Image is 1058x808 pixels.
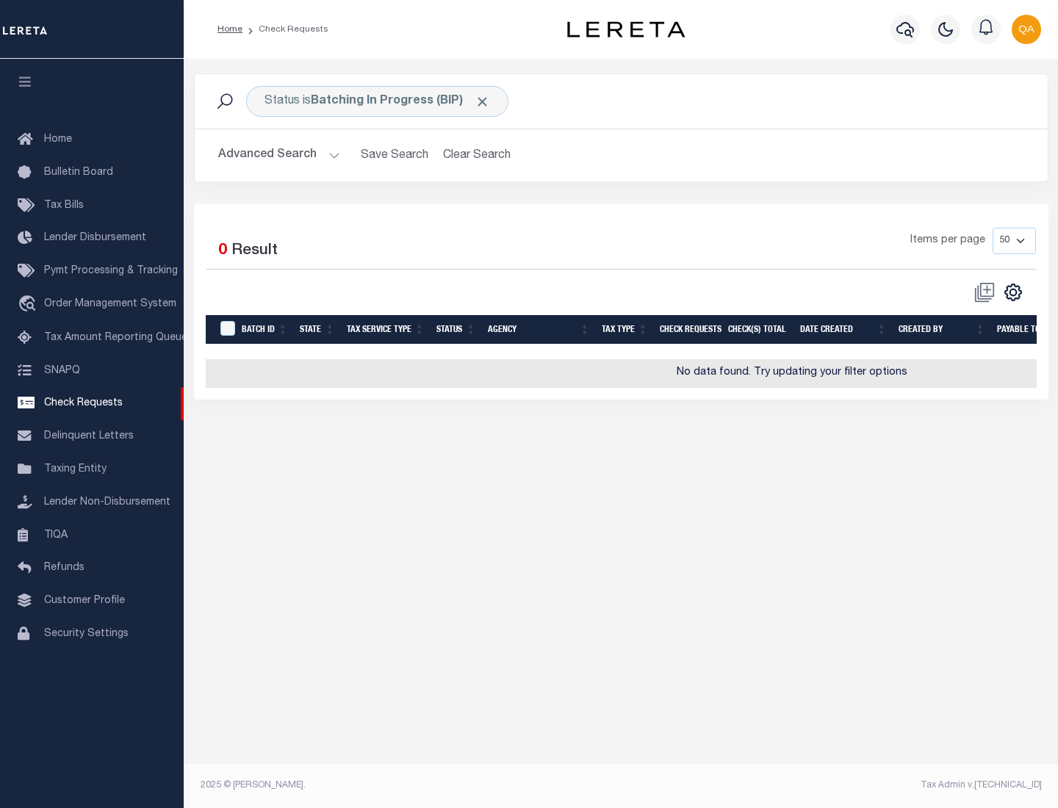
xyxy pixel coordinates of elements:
th: Batch Id: activate to sort column ascending [236,315,294,345]
span: Refunds [44,563,84,573]
button: Save Search [352,141,437,170]
img: svg+xml;base64,PHN2ZyB4bWxucz0iaHR0cDovL3d3dy53My5vcmcvMjAwMC9zdmciIHBvaW50ZXItZXZlbnRzPSJub25lIi... [1012,15,1041,44]
th: Check(s) Total [722,315,794,345]
span: Customer Profile [44,596,125,606]
button: Advanced Search [218,141,340,170]
th: Check Requests [654,315,722,345]
span: 0 [218,243,227,259]
th: Created By: activate to sort column ascending [893,315,991,345]
i: travel_explore [18,295,41,314]
div: Tax Admin v.[TECHNICAL_ID] [632,779,1042,792]
span: Delinquent Letters [44,431,134,441]
span: Items per page [910,233,985,249]
span: TIQA [44,530,68,540]
div: Status is [246,86,508,117]
th: Status: activate to sort column ascending [431,315,482,345]
b: Batching In Progress (BIP) [311,95,490,107]
span: Security Settings [44,629,129,639]
span: Taxing Entity [44,464,107,475]
span: Lender Non-Disbursement [44,497,170,508]
span: SNAPQ [44,365,80,375]
th: State: activate to sort column ascending [294,315,341,345]
span: Check Requests [44,398,123,408]
th: Agency: activate to sort column ascending [482,315,596,345]
a: Home [217,25,242,34]
li: Check Requests [242,23,328,36]
span: Bulletin Board [44,167,113,178]
div: 2025 © [PERSON_NAME]. [190,779,622,792]
span: Pymt Processing & Tracking [44,266,178,276]
span: Lender Disbursement [44,233,146,243]
label: Result [231,239,278,263]
span: Click to Remove [475,94,490,109]
th: Tax Service Type: activate to sort column ascending [341,315,431,345]
span: Tax Bills [44,201,84,211]
span: Tax Amount Reporting Queue [44,333,187,343]
th: Tax Type: activate to sort column ascending [596,315,654,345]
span: Home [44,134,72,145]
button: Clear Search [437,141,517,170]
th: Date Created: activate to sort column ascending [794,315,893,345]
img: logo-dark.svg [567,21,685,37]
span: Order Management System [44,299,176,309]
